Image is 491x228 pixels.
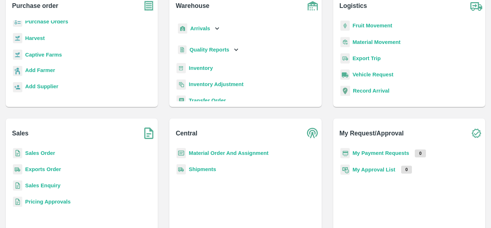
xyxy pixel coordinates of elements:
[13,148,22,158] img: sales
[176,43,240,57] div: Quality Reports
[13,82,22,93] img: supplier
[25,66,55,76] a: Add Farmer
[12,128,29,138] b: Sales
[304,124,322,142] img: central
[189,47,229,53] b: Quality Reports
[353,23,393,28] a: Fruit Movement
[340,86,350,96] img: recordArrival
[189,98,226,103] a: Transfer Order
[178,45,187,54] img: qualityReport
[190,26,210,31] b: Arrivals
[467,124,485,142] img: check
[415,149,426,157] p: 0
[176,63,186,73] img: whInventory
[140,124,158,142] img: soSales
[189,166,216,172] a: Shipments
[25,67,55,73] b: Add Farmer
[176,21,221,37] div: Arrivals
[25,183,60,188] a: Sales Enquiry
[176,1,210,11] b: Warehouse
[189,81,243,87] a: Inventory Adjustment
[25,52,62,58] a: Captive Farms
[353,167,395,173] a: My Approval List
[13,180,22,191] img: sales
[13,66,22,76] img: farmer
[25,35,45,41] a: Harvest
[340,164,350,175] img: approval
[25,84,58,89] b: Add Supplier
[25,166,61,172] a: Exports Order
[189,65,213,71] a: Inventory
[353,150,409,156] a: My Payment Requests
[25,19,68,24] a: Purchase Orders
[339,128,404,138] b: My Request/Approval
[13,49,22,60] img: harvest
[340,53,350,64] img: delivery
[12,1,58,11] b: Purchase order
[13,164,22,175] img: shipments
[401,166,412,174] p: 0
[178,23,187,34] img: whArrival
[25,150,55,156] a: Sales Order
[353,72,394,77] a: Vehicle Request
[189,150,269,156] a: Material Order And Assignment
[353,55,381,61] a: Export Trip
[13,197,22,207] img: sales
[340,148,350,158] img: payment
[13,17,22,27] img: reciept
[13,33,22,44] img: harvest
[176,164,186,175] img: shipments
[176,148,186,158] img: centralMaterial
[25,199,70,205] a: Pricing Approvals
[353,88,390,94] a: Record Arrival
[339,1,367,11] b: Logistics
[340,37,350,48] img: material
[176,95,186,106] img: whTransfer
[176,79,186,90] img: inventory
[353,39,401,45] a: Material Movement
[340,21,350,31] img: fruit
[25,82,58,92] a: Add Supplier
[340,70,350,80] img: vehicle
[176,128,197,138] b: Central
